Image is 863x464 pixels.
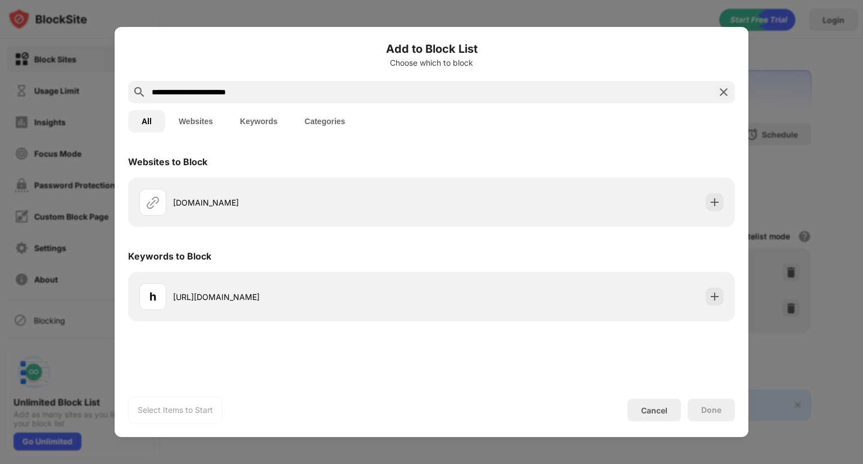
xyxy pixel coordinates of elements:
[173,291,431,303] div: [URL][DOMAIN_NAME]
[173,197,431,208] div: [DOMAIN_NAME]
[133,85,146,99] img: search.svg
[128,156,207,167] div: Websites to Block
[717,85,730,99] img: search-close
[291,110,358,133] button: Categories
[146,195,160,209] img: url.svg
[128,58,735,67] div: Choose which to block
[128,40,735,57] h6: Add to Block List
[701,406,721,415] div: Done
[641,406,667,415] div: Cancel
[149,288,156,305] div: h
[226,110,291,133] button: Keywords
[128,110,165,133] button: All
[165,110,226,133] button: Websites
[128,251,211,262] div: Keywords to Block
[138,404,213,416] div: Select Items to Start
